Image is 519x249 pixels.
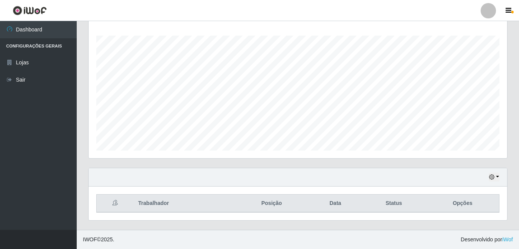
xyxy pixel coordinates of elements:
th: Data [309,195,362,213]
th: Status [362,195,426,213]
th: Opções [426,195,499,213]
a: iWof [502,236,513,242]
span: IWOF [83,236,97,242]
img: CoreUI Logo [13,6,47,15]
th: Posição [234,195,309,213]
span: © 2025 . [83,236,114,244]
th: Trabalhador [133,195,234,213]
span: Desenvolvido por [461,236,513,244]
